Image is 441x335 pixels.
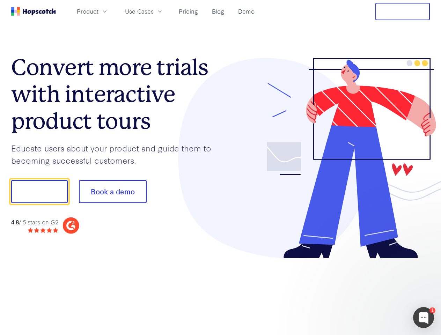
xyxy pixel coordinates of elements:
h1: Convert more trials with interactive product tours [11,54,221,134]
a: Demo [235,6,257,17]
button: Show me! [11,180,68,203]
button: Use Cases [121,6,168,17]
div: 1 [429,307,435,313]
a: Blog [209,6,227,17]
button: Product [73,6,112,17]
a: Home [11,7,56,16]
a: Pricing [176,6,201,17]
p: Educate users about your product and guide them to becoming successful customers. [11,142,221,166]
button: Free Trial [375,3,430,20]
span: Use Cases [125,7,154,16]
button: Book a demo [79,180,147,203]
div: / 5 stars on G2 [11,218,58,226]
strong: 4.8 [11,218,19,226]
span: Product [77,7,98,16]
